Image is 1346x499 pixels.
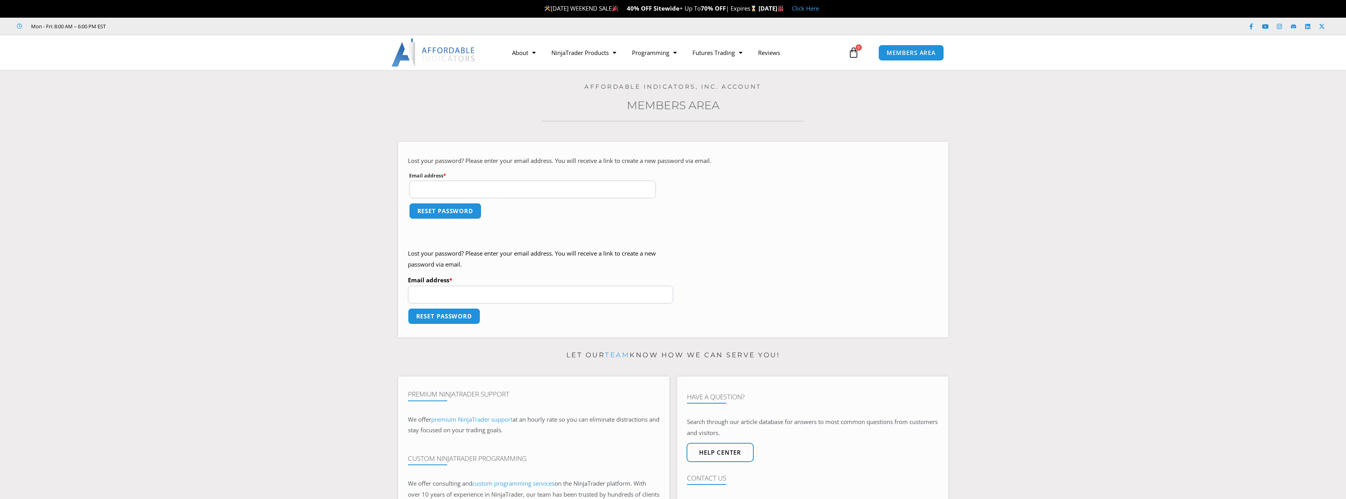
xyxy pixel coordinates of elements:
[408,155,938,166] p: Lost your password? Please enter your email address. You will receive a link to create a new pass...
[409,171,656,181] label: Email address
[584,83,762,90] a: Affordable Indicators, Inc. Account
[750,44,788,62] a: Reviews
[836,41,871,64] a: 0
[409,203,482,219] button: Reset password
[431,415,512,423] a: premium NinjaTrader support
[408,308,481,324] button: Reset password
[687,443,754,462] a: Help center
[612,5,618,11] img: 🎉
[778,5,784,11] img: 🏭
[627,4,679,12] strong: 40% OFF Sitewide
[624,44,685,62] a: Programming
[408,274,673,286] label: Email address
[117,22,235,30] iframe: Customer reviews powered by Trustpilot
[792,4,819,12] a: Click Here
[391,38,476,67] img: LogoAI | Affordable Indicators – NinjaTrader
[544,5,550,11] img: 🛠️
[751,5,757,11] img: ⌛
[408,390,659,398] h4: Premium NinjaTrader Support
[856,44,862,51] span: 0
[408,479,555,487] span: We offer consulting and
[701,4,726,12] strong: 70% OFF
[687,417,938,439] p: Search through our article database for answers to most common questions from customers and visit...
[408,415,431,423] span: We offer
[544,44,624,62] a: NinjaTrader Products
[758,4,784,12] strong: [DATE]
[687,393,938,401] h4: Have A Question?
[605,351,630,359] a: team
[29,22,106,31] span: Mon - Fri: 8:00 AM – 6:00 PM EST
[685,44,750,62] a: Futures Trading
[627,99,720,112] a: Members Area
[398,349,948,362] p: Let our know how we can serve you!
[408,415,659,434] span: at an hourly rate so you can eliminate distractions and stay focused on your trading goals.
[887,50,936,56] span: MEMBERS AREA
[408,455,659,462] h4: Custom NinjaTrader Programming
[878,45,944,61] a: MEMBERS AREA
[504,44,846,62] nav: Menu
[544,4,758,12] span: [DATE] WEEKEND SALE + Up To | Expires
[472,479,555,487] a: custom programming services
[504,44,544,62] a: About
[408,248,673,270] p: Lost your password? Please enter your email address. You will receive a link to create a new pass...
[687,474,938,482] h4: Contact Us
[699,450,741,455] span: Help center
